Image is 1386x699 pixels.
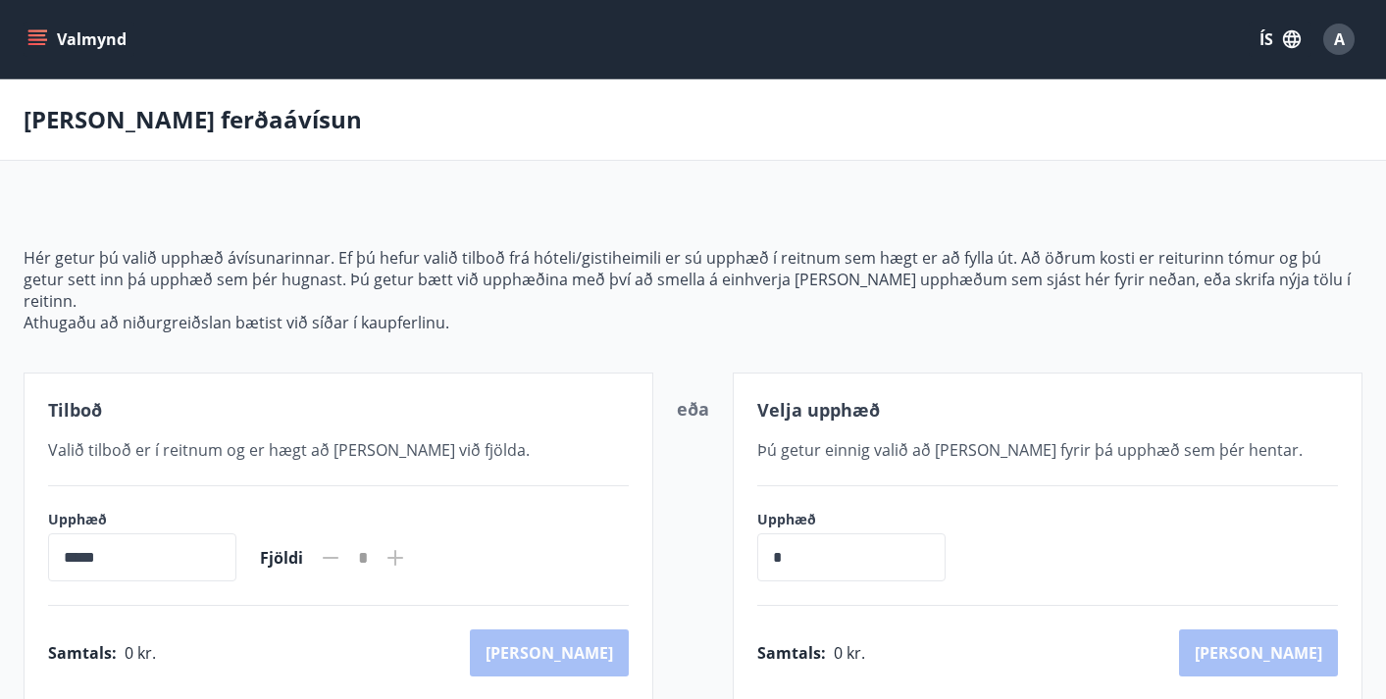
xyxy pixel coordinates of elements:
[48,510,236,529] label: Upphæð
[834,642,865,664] span: 0 kr.
[24,247,1362,312] p: Hér getur þú valið upphæð ávísunarinnar. Ef þú hefur valið tilboð frá hóteli/gistiheimili er sú u...
[48,439,530,461] span: Valið tilboð er í reitnum og er hægt að [PERSON_NAME] við fjölda.
[757,439,1303,461] span: Þú getur einnig valið að [PERSON_NAME] fyrir þá upphæð sem þér hentar.
[677,397,709,421] span: eða
[1315,16,1362,63] button: A
[757,398,880,422] span: Velja upphæð
[24,22,134,57] button: menu
[48,642,117,664] span: Samtals :
[24,103,362,136] p: [PERSON_NAME] ferðaávísun
[125,642,156,664] span: 0 kr.
[260,547,303,569] span: Fjöldi
[24,312,1362,333] p: Athugaðu að niðurgreiðslan bætist við síðar í kaupferlinu.
[1334,28,1345,50] span: A
[1249,22,1311,57] button: ÍS
[48,398,102,422] span: Tilboð
[757,510,965,529] label: Upphæð
[757,642,826,664] span: Samtals :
